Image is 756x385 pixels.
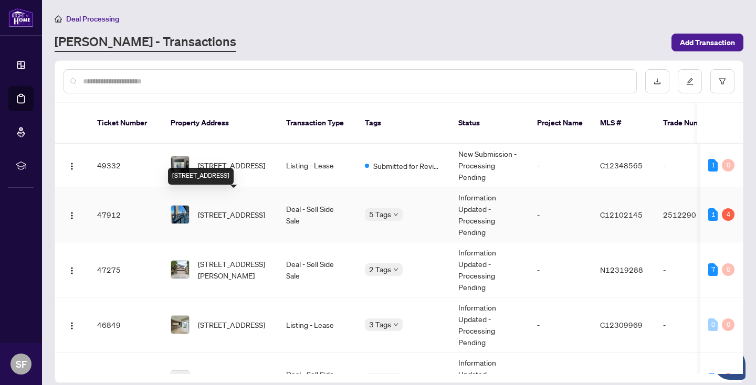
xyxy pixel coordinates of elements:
[678,69,702,93] button: edit
[671,34,743,51] button: Add Transaction
[369,263,391,275] span: 2 Tags
[278,144,356,187] td: Listing - Lease
[708,159,718,172] div: 1
[64,316,80,333] button: Logo
[16,357,27,371] span: SF
[529,103,592,144] th: Project Name
[450,144,529,187] td: New Submission - Processing Pending
[68,266,76,275] img: Logo
[198,159,265,171] span: [STREET_ADDRESS]
[393,322,398,327] span: down
[393,212,398,217] span: down
[719,78,726,85] span: filter
[655,297,728,352] td: -
[529,187,592,242] td: -
[654,78,661,85] span: download
[722,263,734,276] div: 0
[198,209,265,220] span: [STREET_ADDRESS]
[278,187,356,242] td: Deal - Sell Side Sale
[171,206,189,223] img: thumbnail-img
[645,69,669,93] button: download
[655,144,728,187] td: -
[68,211,76,220] img: Logo
[369,318,391,330] span: 3 Tags
[89,242,162,297] td: 47275
[600,210,643,219] span: C12102145
[198,258,269,281] span: [STREET_ADDRESS][PERSON_NAME]
[655,187,728,242] td: 2512290
[89,297,162,352] td: 46849
[655,242,728,297] td: -
[529,144,592,187] td: -
[278,242,356,297] td: Deal - Sell Side Sale
[55,33,236,52] a: [PERSON_NAME] - Transactions
[655,103,728,144] th: Trade Number
[68,162,76,170] img: Logo
[89,144,162,187] td: 49332
[600,265,643,274] span: N12319288
[450,297,529,352] td: Information Updated - Processing Pending
[278,297,356,352] td: Listing - Lease
[592,103,655,144] th: MLS #
[600,320,643,329] span: C12309969
[198,319,265,330] span: [STREET_ADDRESS]
[171,316,189,334] img: thumbnail-img
[710,69,734,93] button: filter
[529,297,592,352] td: -
[686,78,694,85] span: edit
[66,14,119,24] span: Deal Processing
[64,261,80,278] button: Logo
[168,168,234,185] div: [STREET_ADDRESS]
[68,322,76,330] img: Logo
[708,318,718,331] div: 0
[171,261,189,279] img: thumbnail-img
[708,263,718,276] div: 7
[722,208,734,221] div: 4
[278,103,356,144] th: Transaction Type
[450,187,529,242] td: Information Updated - Processing Pending
[529,242,592,297] td: -
[373,160,442,172] span: Submitted for Review
[356,103,450,144] th: Tags
[450,242,529,297] td: Information Updated - Processing Pending
[600,161,643,170] span: C12348565
[393,267,398,272] span: down
[64,157,80,174] button: Logo
[89,187,162,242] td: 47912
[171,156,189,174] img: thumbnail-img
[722,318,734,331] div: 0
[89,103,162,144] th: Ticket Number
[450,103,529,144] th: Status
[722,159,734,172] div: 0
[708,208,718,221] div: 1
[55,15,62,23] span: home
[680,34,735,51] span: Add Transaction
[369,208,391,220] span: 5 Tags
[162,103,278,144] th: Property Address
[8,8,34,27] img: logo
[64,206,80,223] button: Logo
